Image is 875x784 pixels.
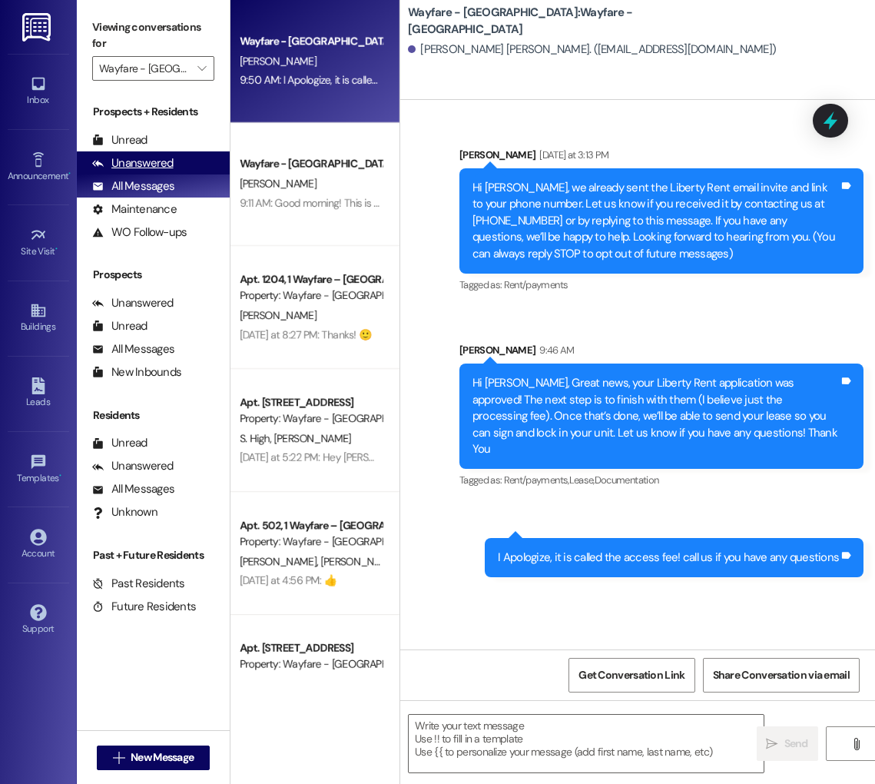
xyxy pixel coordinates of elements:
[55,244,58,254] span: •
[240,394,382,410] div: Apt. [STREET_ADDRESS]
[274,431,351,445] span: [PERSON_NAME]
[68,168,71,179] span: •
[8,71,69,112] a: Inbox
[92,364,181,380] div: New Inbounds
[99,56,190,81] input: All communities
[321,554,398,568] span: [PERSON_NAME]
[77,407,230,424] div: Residents
[240,431,274,445] span: S. High
[92,155,174,171] div: Unanswered
[240,517,382,533] div: Apt. 502, 1 Wayfare – [GEOGRAPHIC_DATA]
[850,738,862,750] i: 
[131,749,194,766] span: New Message
[77,547,230,563] div: Past + Future Residents
[92,481,174,497] div: All Messages
[240,656,382,673] div: Property: Wayfare - [GEOGRAPHIC_DATA]
[240,410,382,427] div: Property: Wayfare - [GEOGRAPHIC_DATA]
[92,458,174,474] div: Unanswered
[8,449,69,490] a: Templates •
[240,533,382,550] div: Property: Wayfare - [GEOGRAPHIC_DATA]
[757,726,818,761] button: Send
[459,469,863,491] div: Tagged as:
[784,736,808,752] span: Send
[240,573,336,587] div: [DATE] at 4:56 PM: 👍
[240,156,382,172] div: Wayfare - [GEOGRAPHIC_DATA]
[92,201,177,218] div: Maintenance
[240,554,321,568] span: [PERSON_NAME]
[97,746,210,770] button: New Message
[8,600,69,641] a: Support
[92,15,214,56] label: Viewing conversations for
[569,473,595,487] span: Lease ,
[240,54,317,68] span: [PERSON_NAME]
[240,177,317,191] span: [PERSON_NAME]
[578,667,684,683] span: Get Conversation Link
[766,738,777,750] i: 
[703,658,860,693] button: Share Conversation via email
[472,180,839,262] div: Hi [PERSON_NAME], we already sent the Liberty Rent email invite and link to your phone number. Le...
[92,504,157,520] div: Unknown
[240,450,787,464] div: [DATE] at 5:22 PM: Hey [PERSON_NAME]! In the morning they will be partially parked in front of yo...
[240,271,382,287] div: Apt. 1204, 1 Wayfare – [GEOGRAPHIC_DATA]
[92,341,174,357] div: All Messages
[504,278,568,291] span: Rent/payments
[8,373,69,414] a: Leads
[240,327,371,341] div: [DATE] at 8:27 PM: Thanks! 🙂
[240,287,382,304] div: Property: Wayfare - [GEOGRAPHIC_DATA]
[240,308,317,322] span: [PERSON_NAME]
[8,524,69,566] a: Account
[535,342,574,358] div: 9:46 AM
[459,274,863,296] div: Tagged as:
[113,752,124,764] i: 
[8,222,69,264] a: Site Visit •
[92,178,174,194] div: All Messages
[535,147,608,163] div: [DATE] at 3:13 PM
[568,658,694,693] button: Get Conversation Link
[240,73,595,87] div: 9:50 AM: I Apologize, it is called the access fee! call us if you have any questions
[504,473,569,487] span: Rent/payments ,
[459,342,863,364] div: [PERSON_NAME]
[408,42,776,58] div: [PERSON_NAME] [PERSON_NAME]. ([EMAIL_ADDRESS][DOMAIN_NAME])
[92,318,147,334] div: Unread
[92,132,147,148] div: Unread
[92,576,185,592] div: Past Residents
[8,297,69,339] a: Buildings
[92,599,196,615] div: Future Residents
[92,295,174,311] div: Unanswered
[240,33,382,49] div: Wayfare - [GEOGRAPHIC_DATA]
[92,224,187,241] div: WO Follow-ups
[77,267,230,283] div: Prospects
[59,470,61,481] span: •
[92,435,147,451] div: Unread
[197,62,206,75] i: 
[240,640,382,656] div: Apt. [STREET_ADDRESS]
[408,5,715,38] b: Wayfare - [GEOGRAPHIC_DATA]: Wayfare - [GEOGRAPHIC_DATA]
[498,550,839,566] div: I Apologize, it is called the access fee! call us if you have any questions
[595,473,659,487] span: Documentation
[459,147,863,168] div: [PERSON_NAME]
[472,375,839,457] div: Hi [PERSON_NAME], Great news, your Liberty Rent application was approved! The next step is to fin...
[713,667,850,683] span: Share Conversation via email
[22,13,54,42] img: ResiDesk Logo
[77,104,230,120] div: Prospects + Residents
